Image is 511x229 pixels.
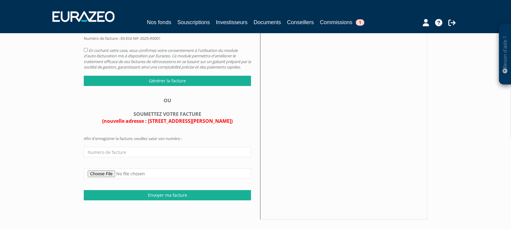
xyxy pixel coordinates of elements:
[52,11,114,22] img: 1732889491-logotype_eurazeo_blanc_rvb.png
[147,18,171,27] a: Nos fonds
[102,118,233,124] span: (nouvelle adresse : [STREET_ADDRESS][PERSON_NAME])
[84,190,251,200] input: Envoyer ma facture
[84,48,251,70] em: En cochant cette case, vous confirmez votre consentement à l'utilisation du module d'auto-factura...
[84,76,251,86] input: Générer la facture
[84,147,251,157] input: Numéro de facture
[502,27,509,82] p: Besoin d'aide ?
[84,136,251,200] form: Afin d'enregistrer la facture, veuillez saisir son numéro :
[320,18,364,27] a: Commissions1
[287,18,314,27] a: Conseillers
[216,18,247,27] a: Investisseurs
[177,18,210,27] a: Souscriptions
[356,19,364,26] span: 1
[84,97,251,125] div: OU SOUMETTEZ VOTRE FACTURE
[254,18,281,27] a: Documents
